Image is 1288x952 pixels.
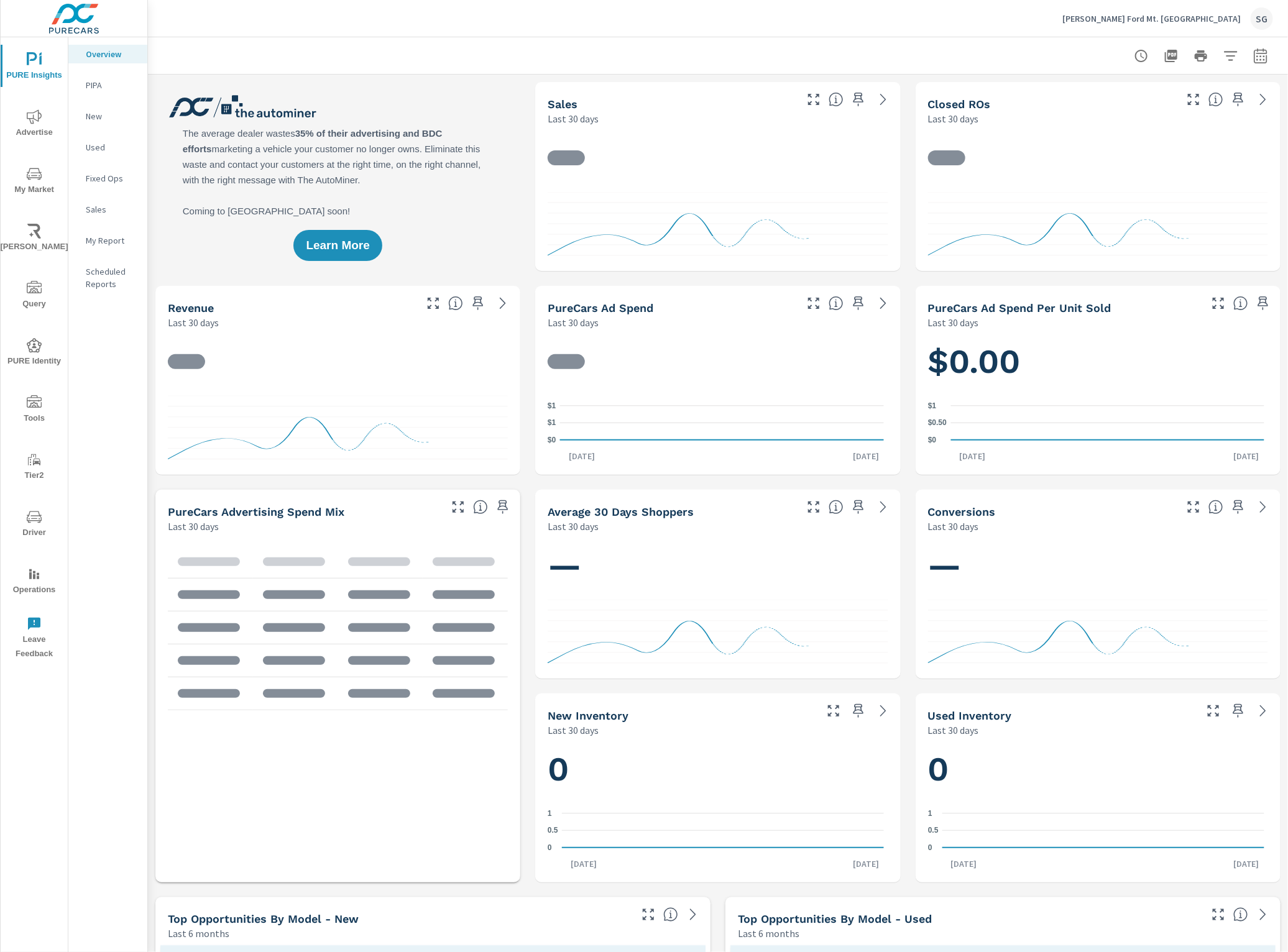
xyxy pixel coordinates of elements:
text: 0 [928,843,932,852]
button: Select Date Range [1248,43,1273,68]
p: [PERSON_NAME] Ford Mt. [GEOGRAPHIC_DATA] [1062,13,1241,24]
p: Overview [86,48,137,60]
p: My Report [86,234,137,247]
p: Last 30 days [928,315,979,330]
span: A rolling 30 day total of daily Shoppers on the dealership website, averaged over the selected da... [829,500,844,515]
button: Make Fullscreen [1203,701,1223,721]
a: See more details in report [1253,497,1273,517]
span: Number of Repair Orders Closed by the selected dealership group over the selected time range. [So... [1208,92,1223,107]
span: My Market [4,167,64,197]
p: [DATE] [845,450,888,462]
text: $1 [928,401,937,410]
p: PIPA [86,79,137,91]
button: Apply Filters [1218,43,1243,68]
text: $0.50 [928,419,947,428]
div: SG [1251,7,1273,30]
h1: 0 [928,748,1268,790]
p: Scheduled Reports [86,265,137,290]
span: PURE Identity [4,338,64,368]
button: Make Fullscreen [448,497,468,517]
div: New [68,107,147,126]
div: PIPA [68,76,147,94]
h1: — [928,544,1268,587]
h5: Average 30 Days Shoppers [548,505,694,518]
button: Make Fullscreen [804,89,824,109]
button: Make Fullscreen [1208,293,1228,313]
span: Save this to your personalized report [1253,293,1273,313]
p: Last 30 days [548,519,599,534]
span: Save this to your personalized report [849,497,868,517]
h5: New Inventory [548,709,628,722]
p: Last 30 days [548,723,599,738]
a: See more details in report [1253,905,1273,925]
span: Leave Feedback [4,616,64,661]
span: Operations [4,567,64,597]
h5: Conversions [928,505,996,518]
button: Make Fullscreen [638,905,658,925]
span: Number of vehicles sold by the dealership over the selected date range. [Source: This data is sou... [829,92,844,107]
button: Print Report [1189,43,1213,68]
text: $1 [548,419,556,428]
div: Overview [68,45,147,63]
span: Total cost of media for all PureCars channels for the selected dealership group over the selected... [829,296,844,311]
div: Sales [68,200,147,219]
p: Fixed Ops [86,172,137,185]
p: [DATE] [942,858,986,870]
h5: Top Opportunities by Model - New [168,913,359,926]
div: Scheduled Reports [68,262,147,293]
h1: $0.00 [928,341,1268,383]
text: $0 [548,436,556,444]
p: Last 30 days [928,723,979,738]
span: Average cost of advertising per each vehicle sold at the dealer over the selected date range. The... [1233,296,1248,311]
span: Driver [4,510,64,540]
h5: Sales [548,98,577,111]
p: Last 30 days [548,315,599,330]
span: Save this to your personalized report [1228,89,1248,109]
span: Save this to your personalized report [493,497,513,517]
span: PURE Insights [4,52,64,83]
p: [DATE] [560,450,604,462]
p: Last 30 days [168,519,219,534]
h5: Closed ROs [928,98,991,111]
text: 0.5 [928,826,939,835]
p: Last 30 days [928,519,979,534]
span: Query [4,281,64,311]
button: Make Fullscreen [1184,89,1203,109]
button: Make Fullscreen [1184,497,1203,517]
h5: PureCars Advertising Spend Mix [168,505,344,518]
span: Save this to your personalized report [849,293,868,313]
h5: PureCars Ad Spend [548,301,653,314]
span: Save this to your personalized report [468,293,488,313]
p: [DATE] [845,858,888,870]
span: Save this to your personalized report [1228,497,1248,517]
h5: Top Opportunities by Model - Used [738,913,932,926]
a: See more details in report [1253,89,1273,109]
button: Make Fullscreen [1208,905,1228,925]
h1: — [548,544,888,587]
p: Last 6 months [738,927,799,941]
p: Sales [86,203,137,216]
a: See more details in report [873,497,893,517]
h5: PureCars Ad Spend Per Unit Sold [928,301,1111,314]
text: $0 [928,436,937,444]
a: See more details in report [873,293,893,313]
span: Find the biggest opportunities within your model lineup by seeing how each model is selling in yo... [1233,907,1248,922]
button: Make Fullscreen [824,701,844,721]
div: nav menu [1,37,68,666]
text: $1 [548,401,556,410]
p: [DATE] [1225,858,1268,870]
p: New [86,110,137,122]
button: Make Fullscreen [804,497,824,517]
p: [DATE] [950,450,994,462]
p: Last 6 months [168,927,229,941]
p: Last 30 days [168,315,219,330]
span: This table looks at how you compare to the amount of budget you spend per channel as opposed to y... [473,500,488,515]
p: Last 30 days [548,111,599,126]
div: Fixed Ops [68,169,147,188]
span: Tier2 [4,452,64,483]
span: [PERSON_NAME] [4,224,64,254]
h5: Used Inventory [928,709,1012,722]
span: The number of dealer-specified goals completed by a visitor. [Source: This data is provided by th... [1208,500,1223,515]
p: Used [86,141,137,153]
button: Make Fullscreen [804,293,824,313]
